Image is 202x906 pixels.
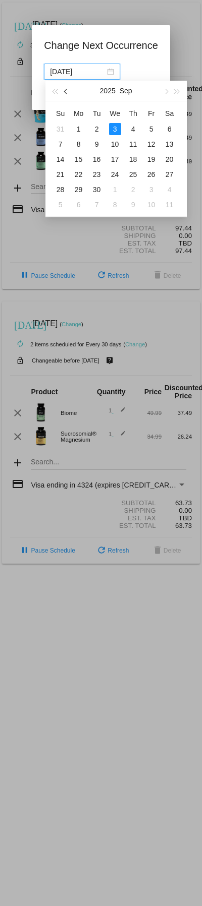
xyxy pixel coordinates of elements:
h1: Change Next Occurrence [44,37,158,53]
button: 2025 [100,81,116,101]
th: Thu [124,105,142,122]
td: 9/4/2025 [124,122,142,137]
td: 10/8/2025 [106,197,124,212]
div: 31 [55,123,67,135]
td: 9/10/2025 [106,137,124,152]
div: 13 [164,138,176,150]
td: 9/13/2025 [161,137,179,152]
div: 22 [73,168,85,180]
div: 11 [164,199,176,211]
td: 9/25/2025 [124,167,142,182]
td: 9/18/2025 [124,152,142,167]
div: 5 [55,199,67,211]
th: Fri [142,105,161,122]
td: 10/2/2025 [124,182,142,197]
td: 9/1/2025 [70,122,88,137]
button: Update [44,86,88,104]
td: 8/31/2025 [52,122,70,137]
td: 9/11/2025 [124,137,142,152]
div: 6 [164,123,176,135]
td: 10/9/2025 [124,197,142,212]
td: 9/8/2025 [70,137,88,152]
td: 9/23/2025 [88,167,106,182]
button: Previous month (PageUp) [61,81,72,101]
div: 14 [55,153,67,165]
div: 17 [109,153,121,165]
button: Last year (Control + left) [49,81,61,101]
td: 9/3/2025 [106,122,124,137]
td: 9/15/2025 [70,152,88,167]
div: 28 [55,184,67,196]
button: Sep [120,81,132,101]
div: 3 [145,184,158,196]
th: Sat [161,105,179,122]
div: 30 [91,184,103,196]
button: Next month (PageDown) [160,81,171,101]
td: 9/24/2025 [106,167,124,182]
div: 20 [164,153,176,165]
div: 1 [109,184,121,196]
td: 9/5/2025 [142,122,161,137]
td: 10/6/2025 [70,197,88,212]
div: 8 [109,199,121,211]
div: 9 [127,199,139,211]
th: Sun [52,105,70,122]
div: 7 [91,199,103,211]
div: 9 [91,138,103,150]
div: 3 [109,123,121,135]
div: 1 [73,123,85,135]
div: 21 [55,168,67,180]
div: 2 [127,184,139,196]
td: 9/22/2025 [70,167,88,182]
td: 9/26/2025 [142,167,161,182]
div: 29 [73,184,85,196]
div: 25 [127,168,139,180]
div: 26 [145,168,158,180]
div: 15 [73,153,85,165]
td: 9/30/2025 [88,182,106,197]
input: Select date [50,66,105,77]
td: 10/5/2025 [52,197,70,212]
th: Mon [70,105,88,122]
button: Next year (Control + right) [171,81,182,101]
div: 4 [164,184,176,196]
div: 27 [164,168,176,180]
td: 9/2/2025 [88,122,106,137]
div: 12 [145,138,158,150]
td: 9/16/2025 [88,152,106,167]
div: 5 [145,123,158,135]
div: 10 [145,199,158,211]
th: Tue [88,105,106,122]
div: 10 [109,138,121,150]
div: 18 [127,153,139,165]
div: 8 [73,138,85,150]
td: 9/14/2025 [52,152,70,167]
div: 24 [109,168,121,180]
div: 16 [91,153,103,165]
td: 9/28/2025 [52,182,70,197]
td: 10/11/2025 [161,197,179,212]
div: 19 [145,153,158,165]
div: 23 [91,168,103,180]
div: 11 [127,138,139,150]
div: 2 [91,123,103,135]
div: 4 [127,123,139,135]
td: 10/3/2025 [142,182,161,197]
th: Wed [106,105,124,122]
td: 9/6/2025 [161,122,179,137]
td: 9/19/2025 [142,152,161,167]
td: 9/7/2025 [52,137,70,152]
td: 9/21/2025 [52,167,70,182]
td: 9/17/2025 [106,152,124,167]
td: 10/4/2025 [161,182,179,197]
td: 10/7/2025 [88,197,106,212]
div: 6 [73,199,85,211]
td: 9/9/2025 [88,137,106,152]
td: 10/10/2025 [142,197,161,212]
td: 10/1/2025 [106,182,124,197]
td: 9/27/2025 [161,167,179,182]
td: 9/20/2025 [161,152,179,167]
td: 9/12/2025 [142,137,161,152]
div: 7 [55,138,67,150]
td: 9/29/2025 [70,182,88,197]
